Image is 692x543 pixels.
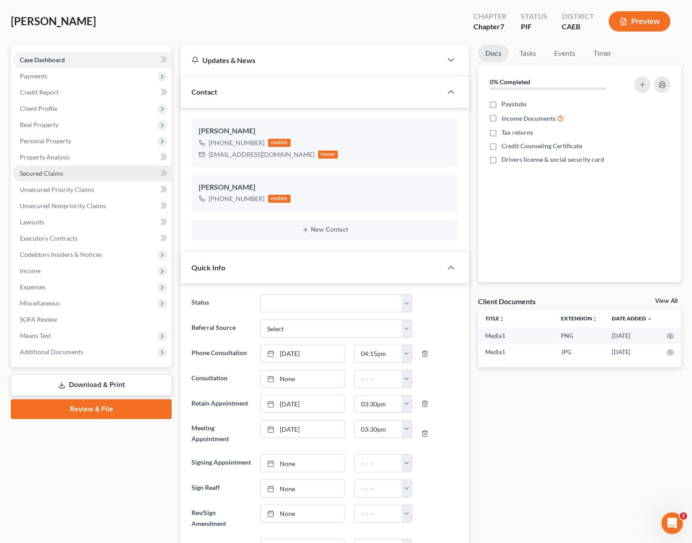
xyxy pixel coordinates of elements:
label: Status [187,294,256,312]
span: [PERSON_NAME] [11,14,96,27]
div: mobile [268,195,291,203]
input: -- : -- [355,505,402,522]
div: Status [521,11,547,22]
a: Property Analysis [13,149,172,165]
a: Review & File [11,399,172,419]
label: Consultation [187,370,256,388]
a: Titleunfold_more [485,315,505,322]
div: Client Documents [478,297,536,306]
input: -- : -- [355,455,402,472]
input: -- : -- [355,420,402,438]
div: [EMAIL_ADDRESS][DOMAIN_NAME] [209,150,314,159]
span: 7 [500,22,504,31]
a: [DATE] [261,345,345,362]
span: Additional Documents [20,348,83,356]
span: Real Property [20,121,59,128]
span: Unsecured Nonpriority Claims [20,202,106,210]
a: Credit Report [13,84,172,100]
span: Executory Contracts [20,234,77,242]
span: Miscellaneous [20,299,60,307]
span: Case Dashboard [20,56,65,64]
i: expand_more [647,316,652,322]
label: Phone Consultation [187,345,256,363]
span: Unsecured Priority Claims [20,186,94,193]
input: -- : -- [355,345,402,362]
td: PNG [554,328,605,344]
td: [DATE] [605,344,660,360]
span: Income Documents [501,114,555,123]
span: Client Profile [20,105,57,112]
a: Case Dashboard [13,52,172,68]
a: None [261,480,345,497]
span: Lawsuits [20,218,44,226]
input: -- : -- [355,370,402,388]
div: mobile [268,139,291,147]
a: Secured Claims [13,165,172,182]
a: View All [655,298,678,304]
div: Chapter [473,22,506,32]
span: Credit Counseling Certificate [501,141,582,151]
td: JPG [554,344,605,360]
span: Personal Property [20,137,71,145]
i: unfold_more [499,316,505,322]
strong: 0% Completed [490,78,530,86]
span: Means Test [20,332,51,339]
div: District [562,11,594,22]
span: Property Analysis [20,153,70,161]
div: [PERSON_NAME] [199,182,451,193]
span: Tax returns [501,128,533,137]
div: [PHONE_NUMBER] [209,138,264,147]
div: Chapter [473,11,506,22]
span: SOFA Review [20,315,57,323]
button: Preview [609,11,670,32]
span: Contact [191,87,217,96]
td: [DATE] [605,328,660,344]
span: Secured Claims [20,169,63,177]
label: Signing Appointment [187,454,256,472]
i: unfold_more [592,316,597,322]
a: Events [547,45,583,62]
a: None [261,505,345,522]
label: Rev/Sign Amendment [187,505,256,532]
a: Unsecured Priority Claims [13,182,172,198]
span: Expenses [20,283,46,291]
a: None [261,455,345,472]
span: Paystubs [501,100,527,109]
div: [PERSON_NAME] [199,126,451,137]
td: Media1 [478,344,554,360]
span: Income [20,267,41,274]
a: Unsecured Nonpriority Claims [13,198,172,214]
span: Payments [20,72,47,80]
label: Retain Appointment [187,395,256,413]
a: Timer [586,45,619,62]
span: 2 [680,512,687,520]
div: home [318,151,338,159]
label: Referral Source [187,319,256,338]
button: New Contact [199,226,451,233]
label: Meeting Appointment [187,420,256,447]
a: Date Added expand_more [612,315,652,322]
a: Tasks [512,45,543,62]
span: Drivers license & social security card [501,155,604,164]
a: Download & Print [11,374,172,396]
div: PIF [521,22,547,32]
a: [DATE] [261,396,345,413]
a: Lawsuits [13,214,172,230]
a: Extensionunfold_more [561,315,597,322]
span: Codebtors Insiders & Notices [20,251,102,258]
a: Docs [478,45,509,62]
a: None [261,370,345,388]
iframe: Intercom live chat [661,512,683,534]
td: Media1 [478,328,554,344]
input: -- : -- [355,396,402,413]
span: Credit Report [20,88,59,96]
div: [PHONE_NUMBER] [209,194,264,203]
div: Updates & News [191,55,431,65]
div: CAEB [562,22,594,32]
a: [DATE] [261,420,345,438]
a: Executory Contracts [13,230,172,246]
label: Sign Reaff [187,479,256,497]
a: SOFA Review [13,311,172,328]
span: Quick Info [191,263,225,272]
input: -- : -- [355,480,402,497]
